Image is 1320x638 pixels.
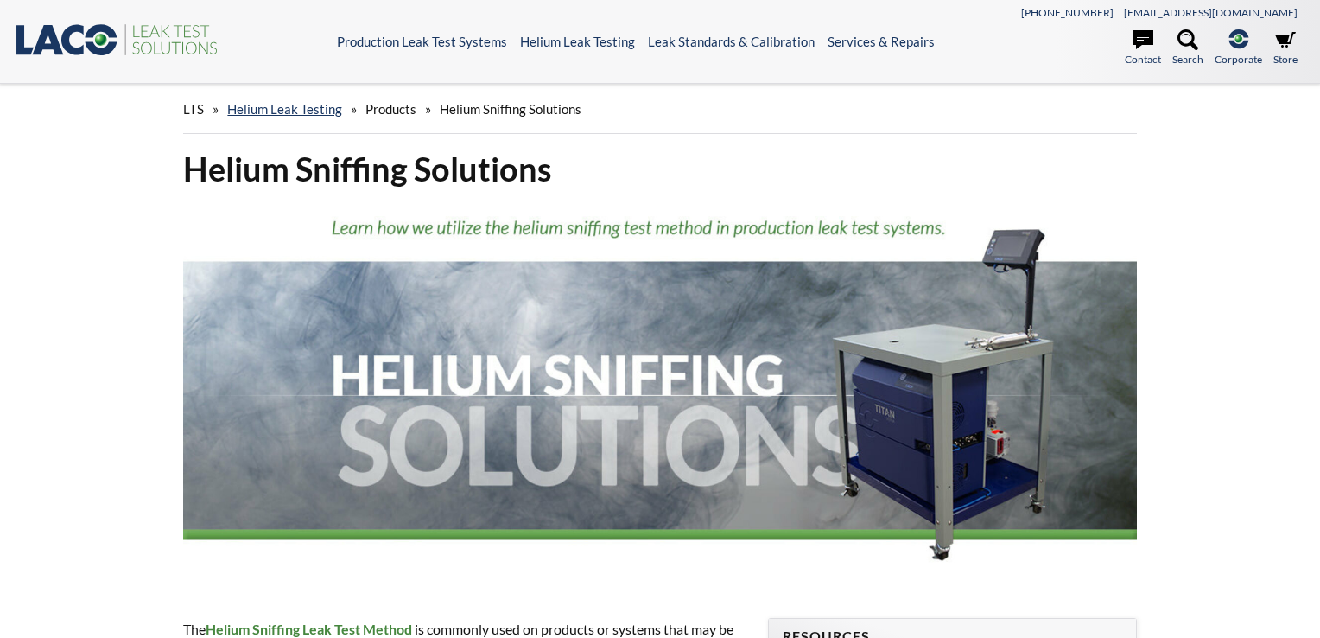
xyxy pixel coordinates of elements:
[828,34,935,49] a: Services & Repairs
[183,148,1136,190] h1: Helium Sniffing Solutions
[183,101,204,117] span: LTS
[648,34,815,49] a: Leak Standards & Calibration
[520,34,635,49] a: Helium Leak Testing
[1125,29,1161,67] a: Contact
[440,101,581,117] span: Helium Sniffing Solutions
[227,101,342,117] a: Helium Leak Testing
[1172,29,1203,67] a: Search
[1021,6,1114,19] a: [PHONE_NUMBER]
[1124,6,1298,19] a: [EMAIL_ADDRESS][DOMAIN_NAME]
[1273,29,1298,67] a: Store
[183,204,1136,585] img: Helium Sniffing Solutions header
[183,85,1136,134] div: » » »
[365,101,416,117] span: Products
[337,34,507,49] a: Production Leak Test Systems
[1215,51,1262,67] span: Corporate
[206,621,412,637] strong: Helium Sniffing Leak Test Method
